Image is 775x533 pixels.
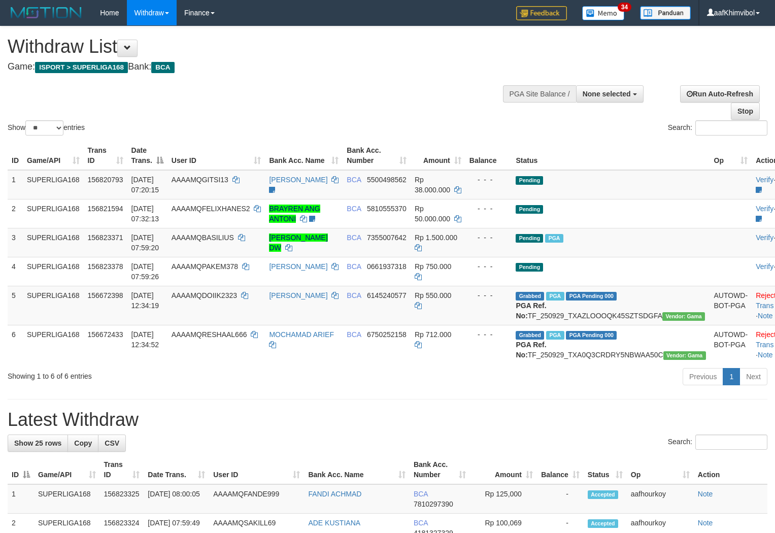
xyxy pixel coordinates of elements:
[347,330,361,339] span: BCA
[8,228,23,257] td: 3
[367,262,407,271] span: Copy 0661937318 to clipboard
[144,455,209,484] th: Date Trans.: activate to sort column ascending
[34,455,100,484] th: Game/API: activate to sort column ascending
[8,62,507,72] h4: Game: Bank:
[756,262,773,271] a: Verify
[546,331,564,340] span: Marked by aafsoycanthlai
[694,455,767,484] th: Action
[8,455,34,484] th: ID: activate to sort column descending
[131,205,159,223] span: [DATE] 07:32:13
[8,141,23,170] th: ID
[680,85,760,103] a: Run Auto-Refresh
[503,85,576,103] div: PGA Site Balance /
[269,330,334,339] a: MOCHAMAD ARIEF
[758,351,773,359] a: Note
[209,484,304,514] td: AAAAMQFANDE999
[88,234,123,242] span: 156823371
[8,170,23,199] td: 1
[469,232,508,243] div: - - -
[25,120,63,136] select: Showentries
[167,141,265,170] th: User ID: activate to sort column ascending
[8,199,23,228] td: 2
[415,205,450,223] span: Rp 50.000.000
[698,519,713,527] a: Note
[347,234,361,242] span: BCA
[269,234,327,252] a: [PERSON_NAME] DW
[723,368,740,385] a: 1
[308,490,361,498] a: FANDI ACHMAD
[415,330,451,339] span: Rp 712.000
[269,176,327,184] a: [PERSON_NAME]
[758,312,773,320] a: Note
[347,262,361,271] span: BCA
[23,325,84,364] td: SUPERLIGA168
[23,170,84,199] td: SUPERLIGA168
[710,141,752,170] th: Op: activate to sort column ascending
[618,3,631,12] span: 34
[415,262,451,271] span: Rp 750.000
[537,455,584,484] th: Balance: activate to sort column ascending
[545,234,563,243] span: Marked by aafnonsreyleab
[583,90,631,98] span: None selected
[8,5,85,20] img: MOTION_logo.png
[23,257,84,286] td: SUPERLIGA168
[100,484,144,514] td: 156823325
[131,291,159,310] span: [DATE] 12:34:19
[172,291,237,299] span: AAAAMQDOIIK2323
[88,330,123,339] span: 156672433
[308,519,360,527] a: ADE KUSTIANA
[516,176,543,185] span: Pending
[14,439,61,447] span: Show 25 rows
[98,435,126,452] a: CSV
[269,262,327,271] a: [PERSON_NAME]
[8,120,85,136] label: Show entries
[415,176,450,194] span: Rp 38.000.000
[304,455,409,484] th: Bank Acc. Name: activate to sort column ascending
[710,325,752,364] td: AUTOWD-BOT-PGA
[343,141,411,170] th: Bank Acc. Number: activate to sort column ascending
[414,519,428,527] span: BCA
[8,325,23,364] td: 6
[469,261,508,272] div: - - -
[516,292,544,301] span: Grabbed
[470,484,537,514] td: Rp 125,000
[414,490,428,498] span: BCA
[84,141,127,170] th: Trans ID: activate to sort column ascending
[172,176,228,184] span: AAAAMQGITSI13
[172,234,234,242] span: AAAAMQBASILIUS
[105,439,119,447] span: CSV
[127,141,167,170] th: Date Trans.: activate to sort column descending
[756,205,773,213] a: Verify
[668,435,767,450] label: Search:
[23,286,84,325] td: SUPERLIGA168
[209,455,304,484] th: User ID: activate to sort column ascending
[8,257,23,286] td: 4
[756,234,773,242] a: Verify
[410,455,470,484] th: Bank Acc. Number: activate to sort column ascending
[8,435,68,452] a: Show 25 rows
[8,286,23,325] td: 5
[469,290,508,301] div: - - -
[411,141,465,170] th: Amount: activate to sort column ascending
[537,484,584,514] td: -
[695,435,767,450] input: Search:
[131,176,159,194] span: [DATE] 07:20:15
[698,490,713,498] a: Note
[367,176,407,184] span: Copy 5500498562 to clipboard
[512,286,710,325] td: TF_250929_TXAZLOOOQK45SZTSDGFA
[739,368,767,385] a: Next
[546,292,564,301] span: Marked by aafsoycanthlai
[172,205,250,213] span: AAAAMQFELIXHANES2
[8,367,315,381] div: Showing 1 to 6 of 6 entries
[516,6,567,20] img: Feedback.jpg
[265,141,343,170] th: Bank Acc. Name: activate to sort column ascending
[367,234,407,242] span: Copy 7355007642 to clipboard
[367,330,407,339] span: Copy 6750252158 to clipboard
[516,341,546,359] b: PGA Ref. No:
[588,519,618,528] span: Accepted
[584,455,627,484] th: Status: activate to sort column ascending
[347,291,361,299] span: BCA
[576,85,644,103] button: None selected
[151,62,174,73] span: BCA
[100,455,144,484] th: Trans ID: activate to sort column ascending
